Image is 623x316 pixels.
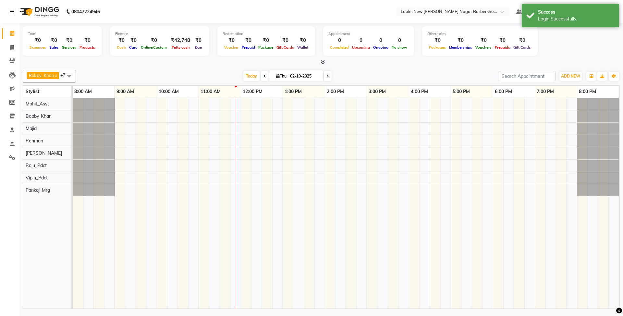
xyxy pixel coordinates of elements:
[54,73,57,78] a: x
[139,45,168,50] span: Online/Custom
[350,45,372,50] span: Upcoming
[28,37,48,44] div: ₹0
[29,73,54,78] span: Bobby_Khan
[275,45,296,50] span: Gift Cards
[170,45,191,50] span: Petty cash
[350,37,372,44] div: 0
[139,37,168,44] div: ₹0
[325,87,346,96] a: 2:00 PM
[474,37,493,44] div: ₹0
[48,37,60,44] div: ₹0
[447,45,474,50] span: Memberships
[447,37,474,44] div: ₹0
[474,45,493,50] span: Vouchers
[26,126,37,131] span: Majid
[538,9,614,16] div: Success
[257,37,275,44] div: ₹0
[390,37,409,44] div: 0
[241,87,264,96] a: 12:00 PM
[17,3,61,21] img: logo
[372,37,390,44] div: 0
[427,45,447,50] span: Packages
[48,45,60,50] span: Sales
[78,45,97,50] span: Products
[60,37,78,44] div: ₹0
[538,16,614,22] div: Login Successfully.
[493,87,514,96] a: 6:00 PM
[427,37,447,44] div: ₹0
[499,71,556,81] input: Search Appointment
[288,71,321,81] input: 2025-10-02
[26,150,62,156] span: [PERSON_NAME]
[26,163,47,168] span: Raju_Pdct
[26,101,49,107] span: Mohit_Asst
[328,37,350,44] div: 0
[26,89,39,94] span: Stylist
[390,45,409,50] span: No show
[26,138,43,144] span: Rehman
[240,45,257,50] span: Prepaid
[493,45,512,50] span: Prepaids
[493,37,512,44] div: ₹0
[283,87,303,96] a: 1:00 PM
[427,31,532,37] div: Other sales
[73,87,93,96] a: 8:00 AM
[60,45,78,50] span: Services
[223,37,240,44] div: ₹0
[193,45,203,50] span: Due
[78,37,97,44] div: ₹0
[115,31,204,37] div: Finance
[451,87,471,96] a: 5:00 PM
[199,87,222,96] a: 11:00 AM
[60,72,70,78] span: +7
[275,74,288,79] span: Thu
[559,72,582,81] button: ADD NEW
[409,87,430,96] a: 4:00 PM
[296,45,310,50] span: Wallet
[26,187,50,193] span: Pankaj_Mrg
[296,37,310,44] div: ₹0
[240,37,257,44] div: ₹0
[28,45,48,50] span: Expenses
[328,31,409,37] div: Appointment
[193,37,204,44] div: ₹0
[26,113,52,119] span: Bobby_Khan
[115,45,128,50] span: Cash
[372,45,390,50] span: Ongoing
[128,37,139,44] div: ₹0
[115,37,128,44] div: ₹0
[71,3,100,21] b: 08047224946
[561,74,580,79] span: ADD NEW
[26,175,48,181] span: Vipin_Pdct
[223,31,310,37] div: Redemption
[512,45,532,50] span: Gift Cards
[115,87,136,96] a: 9:00 AM
[577,87,598,96] a: 8:00 PM
[367,87,387,96] a: 3:00 PM
[168,37,193,44] div: ₹42,748
[535,87,556,96] a: 7:00 PM
[157,87,180,96] a: 10:00 AM
[512,37,532,44] div: ₹0
[223,45,240,50] span: Voucher
[328,45,350,50] span: Completed
[128,45,139,50] span: Card
[275,37,296,44] div: ₹0
[257,45,275,50] span: Package
[28,31,97,37] div: Total
[243,71,260,81] span: Today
